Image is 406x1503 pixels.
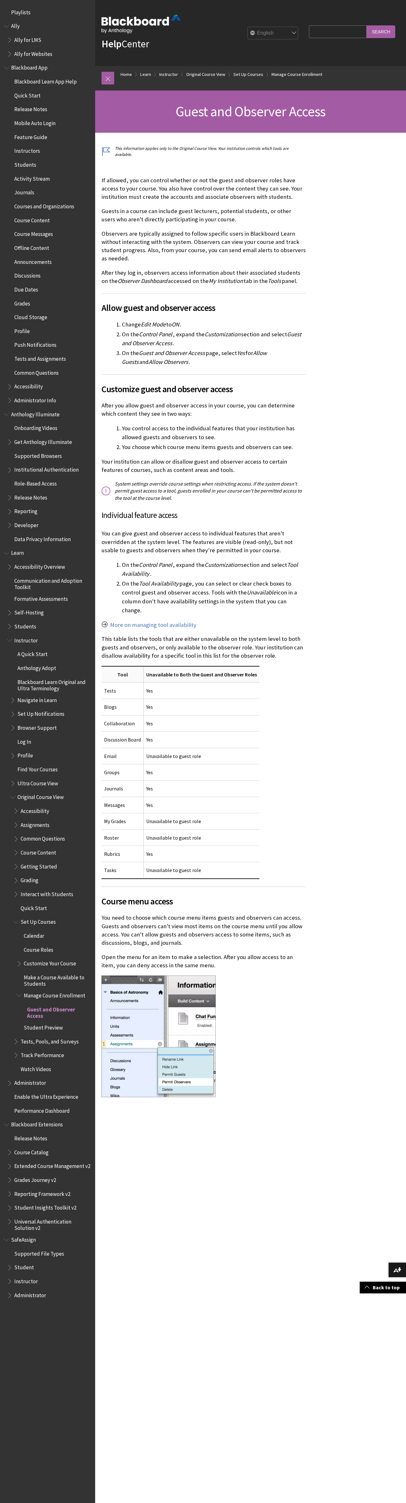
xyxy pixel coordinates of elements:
td: Unavailable to guest role [144,813,260,829]
a: Back to top [360,1282,406,1293]
span: Ultra Course View [17,778,58,787]
th: Unavailable to Both the Guest and Observer Roles [144,666,260,683]
span: Course menu access [101,895,306,908]
td: Unavailable to guest role [144,862,260,879]
span: Watch Videos [21,1064,51,1072]
span: Students [14,159,36,168]
td: My Grades [101,813,144,829]
a: HelpCenter [101,37,149,50]
span: Profile [17,750,33,759]
td: Blogs [101,699,144,715]
span: Make a Course Available to Students [24,972,91,987]
td: Email [101,748,144,764]
span: Blackboard Extensions [11,1119,63,1128]
a: Original Course View [186,70,225,78]
span: ON [172,321,179,328]
span: Control Panel [139,331,172,338]
span: Courses and Organizations [14,201,74,210]
td: Yes [144,781,260,797]
nav: Book outline for Anthology Ally Help [4,21,91,59]
span: Unavailable [247,589,276,596]
span: Discussions [14,270,41,279]
span: Student Insights Toolkit v2 [14,1203,76,1211]
p: This information applies only to the Original Course View. Your institution controls which tools ... [101,145,306,158]
p: Guests in a course can include guest lecturers, potential students, or other users who aren't dir... [101,207,306,224]
span: Announcements [14,257,52,265]
span: Activity Stream [14,173,50,182]
p: You can give guest and observer access to individual features that aren't overridden at the syste... [101,529,306,554]
span: Course Content [21,847,56,856]
span: Customization [205,561,240,568]
a: Home [121,70,132,78]
span: Anthology Illuminate [11,409,60,418]
span: Feature Guide [14,132,47,140]
span: Performance Dashboard [14,1105,70,1114]
a: Learn [140,70,151,78]
li: You choose which course menu items guests and observers can see. [122,443,306,452]
span: Enable the Ultra Experience [14,1091,78,1100]
span: Institutional Authentication [14,465,79,473]
span: Learn [11,548,24,556]
span: Instructor [14,635,38,644]
span: Data Privacy Information [14,534,71,542]
td: Yes [144,715,260,731]
strong: Help [101,37,121,50]
span: Blackboard Learn App Help [14,76,77,85]
a: Set Up Courses [233,70,263,78]
span: Course Content [14,215,50,224]
span: Getting Started [21,861,57,870]
td: Rubrics [101,846,144,862]
p: System settings override course settings when restricting access. If the system doesn't permit gu... [101,480,306,501]
a: More on managing tool availability [110,621,196,629]
span: Formative Assessments [14,594,68,602]
span: Guest and Observer Access [139,349,205,357]
span: Interact with Students [21,889,73,897]
span: Grades [14,298,30,307]
select: Site Language Selector [248,27,298,40]
p: After they log in, observers access information about their associated students on the accessed o... [101,269,306,285]
span: Find Your Courses [17,764,58,773]
span: Due Dates [14,284,38,293]
span: Tool Availability [122,561,298,577]
span: Grading [21,875,38,884]
span: Set Up Notifications [17,709,64,717]
span: Calendar [24,930,44,939]
p: You need to choose which course menu items guests and observers can access. Guests and observers ... [101,914,306,947]
span: Profile [14,326,30,334]
p: Observers are typically assigned to follow specific users in Blackboard Learn without interacting... [101,230,306,263]
span: Tool Availability [139,580,179,587]
span: Mobile Auto Login [14,118,56,126]
span: Customize guest and observer access [101,382,306,396]
h3: Individual feature access [101,509,306,521]
span: Supported Browsers [14,451,62,459]
span: Administrator [14,1290,46,1298]
td: Unavailable to guest role [144,829,260,846]
span: Administrator Info [14,395,56,404]
p: Your institution can allow or disallow guest and observer access to certain features of courses, ... [101,458,306,474]
span: Universal Authentication Solution v2 [14,1216,91,1231]
span: Assignments [21,820,49,828]
nav: Book outline for Blackboard SafeAssign [4,1234,91,1300]
span: Onboarding Videos [14,423,57,432]
span: Cloud Storage [14,312,47,320]
p: If allowed, you can control whether or not the guest and observer roles have access to your cours... [101,176,306,201]
span: Extended Course Management v2 [14,1161,90,1170]
span: Release Notes [14,1133,47,1142]
span: Log In [17,736,31,745]
span: Offline Content [14,243,49,251]
span: Get Anthology Illuminate [14,437,72,445]
td: Yes [144,797,260,813]
span: Administrator [14,1078,46,1086]
span: Blackboard App [11,63,48,71]
span: Course Roles [24,944,53,953]
td: Yes [144,699,260,715]
span: Yes [237,349,245,357]
td: Messages [101,797,144,813]
span: Communication and Adoption Toolkit [14,575,91,590]
span: Journals [14,187,34,196]
li: On the , expand the section and select . [122,560,306,578]
span: Reporting [14,506,37,515]
p: Open the menu for an item to make a selection. After you allow access to an item, you can deny ac... [101,953,306,970]
li: On the , expand the section and select . [122,330,306,348]
a: Instructor [159,70,178,78]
